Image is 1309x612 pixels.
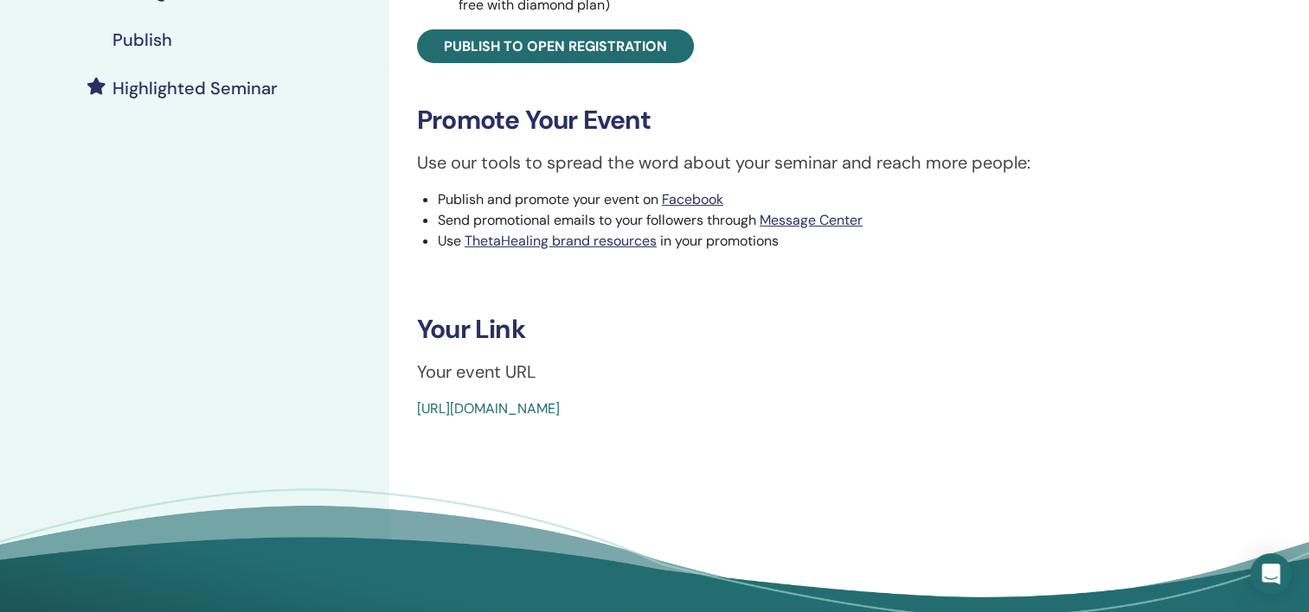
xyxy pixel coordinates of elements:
a: [URL][DOMAIN_NAME] [417,399,560,418]
p: Use our tools to spread the word about your seminar and reach more people: [417,150,1235,175]
li: Send promotional emails to your followers through [438,210,1235,231]
a: Facebook [662,190,723,208]
li: Use in your promotions [438,231,1235,252]
h3: Promote Your Event [417,105,1235,136]
a: Publish to open registration [417,29,694,63]
p: Your event URL [417,359,1235,385]
h3: Your Link [417,314,1235,345]
li: Publish and promote your event on [438,189,1235,210]
h4: Publish [112,29,172,50]
div: Open Intercom Messenger [1250,553,1292,595]
h4: Highlighted Seminar [112,78,278,99]
a: Message Center [760,211,863,229]
span: Publish to open registration [444,37,667,55]
a: ThetaHealing brand resources [465,232,657,250]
